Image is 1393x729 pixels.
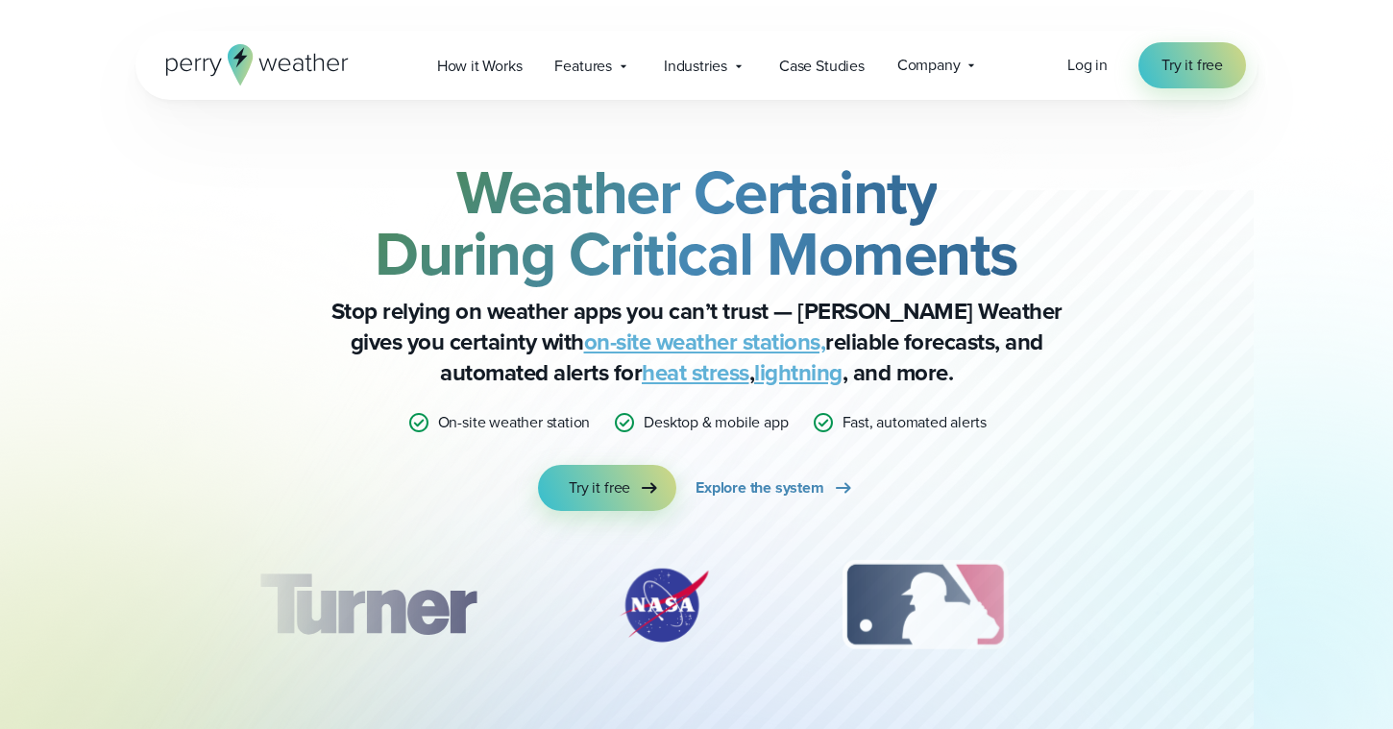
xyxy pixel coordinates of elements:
[823,557,1026,653] img: MLB.svg
[1067,54,1108,76] span: Log in
[554,55,611,78] span: Features
[642,355,749,390] a: heat stress
[1161,54,1223,77] span: Try it free
[823,557,1026,653] div: 3 of 12
[538,465,676,511] a: Try it free
[375,147,1018,299] strong: Weather Certainty During Critical Moments
[1119,557,1273,653] img: PGA.svg
[696,476,824,499] span: Explore the system
[421,46,539,85] a: How it Works
[763,46,881,85] a: Case Studies
[897,54,961,77] span: Company
[232,557,504,653] div: 1 of 12
[1119,557,1273,653] div: 4 of 12
[438,411,591,434] p: On-site weather station
[597,557,731,653] div: 2 of 12
[232,557,1161,663] div: slideshow
[597,557,731,653] img: NASA.svg
[696,465,855,511] a: Explore the system
[664,55,727,78] span: Industries
[437,55,523,78] span: How it Works
[754,355,843,390] a: lightning
[779,55,865,78] span: Case Studies
[1067,54,1108,77] a: Log in
[584,325,826,359] a: on-site weather stations,
[232,557,504,653] img: Turner-Construction_1.svg
[1138,42,1246,88] a: Try it free
[569,476,630,499] span: Try it free
[644,411,788,434] p: Desktop & mobile app
[843,411,987,434] p: Fast, automated alerts
[312,296,1081,388] p: Stop relying on weather apps you can’t trust — [PERSON_NAME] Weather gives you certainty with rel...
